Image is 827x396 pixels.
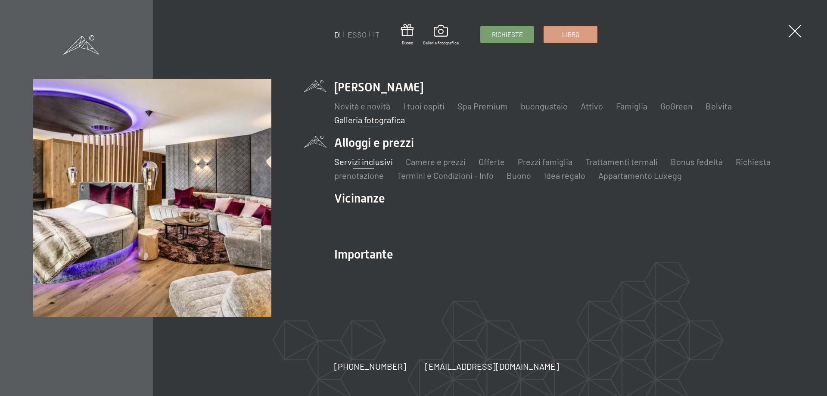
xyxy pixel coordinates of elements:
[479,156,505,167] a: Offerte
[425,360,559,372] a: [EMAIL_ADDRESS][DOMAIN_NAME]
[457,101,508,111] a: Spa Premium
[518,156,572,167] a: Prezzi famiglia
[562,31,579,38] font: Libro
[348,30,367,39] a: ESSO
[736,156,771,167] a: Richiesta
[401,24,413,46] a: Buono
[334,115,405,125] a: Galleria fotografica
[334,170,384,181] a: prenotazione
[598,170,682,181] a: Appartamento Luxegg
[373,30,379,39] a: IT
[334,361,406,371] font: [PHONE_NUMBER]
[334,156,393,167] a: Servizi inclusivi
[403,101,445,111] a: I tuoi ospiti
[706,101,732,111] a: Belvita
[334,30,341,39] a: DI
[481,26,534,43] a: Richieste
[334,360,406,372] a: [PHONE_NUMBER]
[334,101,390,111] a: Novità e novità
[671,156,723,167] a: Bonus fedeltà
[616,101,647,111] a: Famiglia
[402,40,413,45] font: Buono
[581,101,603,111] a: Attivo
[492,31,523,38] font: Richieste
[425,361,559,371] font: [EMAIL_ADDRESS][DOMAIN_NAME]
[397,170,494,181] a: Termini e Condizioni - Info
[544,26,597,43] a: Libro
[585,156,658,167] a: Trattamenti termali
[660,101,693,111] a: GoGreen
[544,170,585,181] a: Idea regalo
[521,101,568,111] a: buongustaio
[406,156,466,167] a: Camere e prezzi
[423,40,459,45] font: Galleria fotografica
[507,170,531,181] a: Buono
[423,25,459,46] a: Galleria fotografica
